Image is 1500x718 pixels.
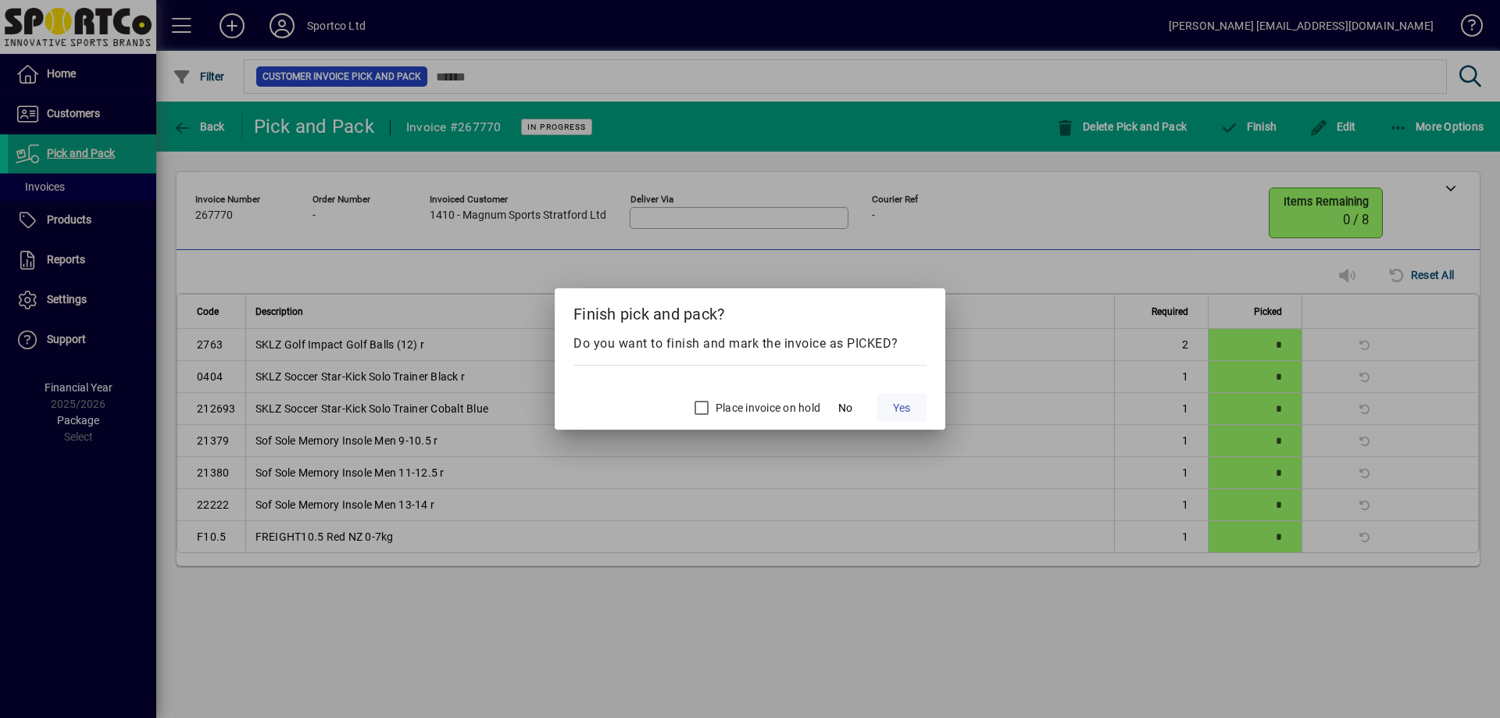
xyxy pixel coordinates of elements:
div: Do you want to finish and mark the invoice as PICKED? [573,334,927,353]
button: No [820,394,870,422]
button: Yes [877,394,927,422]
span: Yes [893,400,910,416]
h2: Finish pick and pack? [555,288,945,334]
span: No [838,400,852,416]
label: Place invoice on hold [712,400,820,416]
